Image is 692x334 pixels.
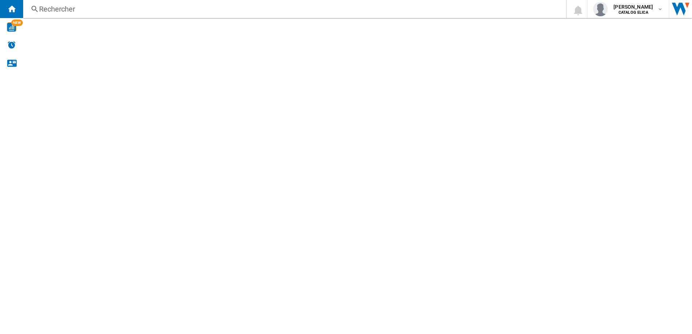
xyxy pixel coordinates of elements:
[11,20,23,26] span: NEW
[593,2,608,16] img: profile.jpg
[7,40,16,49] img: alerts-logo.svg
[619,10,648,15] b: CATALOG ELICA
[39,4,547,14] div: Rechercher
[7,22,16,32] img: wise-card.svg
[613,3,653,10] span: [PERSON_NAME]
